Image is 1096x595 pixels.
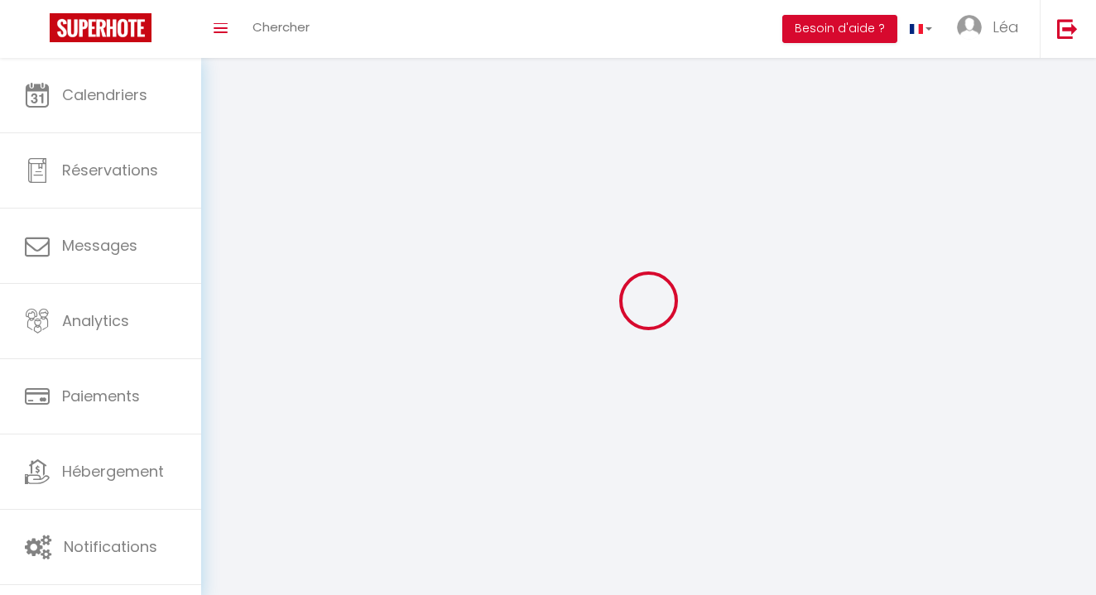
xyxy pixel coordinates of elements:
[1057,18,1078,39] img: logout
[62,160,158,180] span: Réservations
[50,13,151,42] img: Super Booking
[62,386,140,406] span: Paiements
[62,310,129,331] span: Analytics
[62,84,147,105] span: Calendriers
[62,235,137,256] span: Messages
[957,15,982,40] img: ...
[993,17,1019,37] span: Léa
[252,18,310,36] span: Chercher
[782,15,897,43] button: Besoin d'aide ?
[64,536,157,557] span: Notifications
[62,461,164,482] span: Hébergement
